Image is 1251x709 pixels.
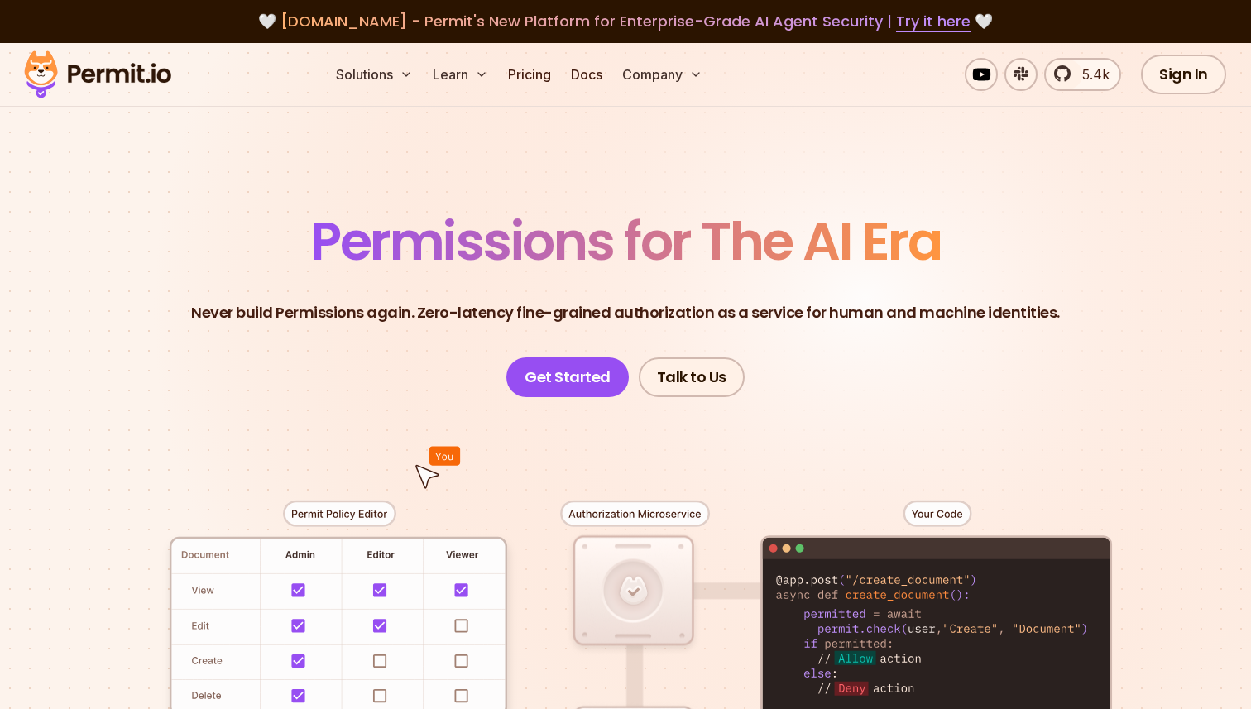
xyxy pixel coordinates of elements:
[506,357,629,397] a: Get Started
[616,58,709,91] button: Company
[1044,58,1121,91] a: 5.4k
[501,58,558,91] a: Pricing
[280,11,971,31] span: [DOMAIN_NAME] - Permit's New Platform for Enterprise-Grade AI Agent Security |
[639,357,745,397] a: Talk to Us
[426,58,495,91] button: Learn
[1141,55,1226,94] a: Sign In
[1072,65,1110,84] span: 5.4k
[564,58,609,91] a: Docs
[310,204,941,278] span: Permissions for The AI Era
[17,46,179,103] img: Permit logo
[329,58,419,91] button: Solutions
[896,11,971,32] a: Try it here
[40,10,1211,33] div: 🤍 🤍
[191,301,1060,324] p: Never build Permissions again. Zero-latency fine-grained authorization as a service for human and...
